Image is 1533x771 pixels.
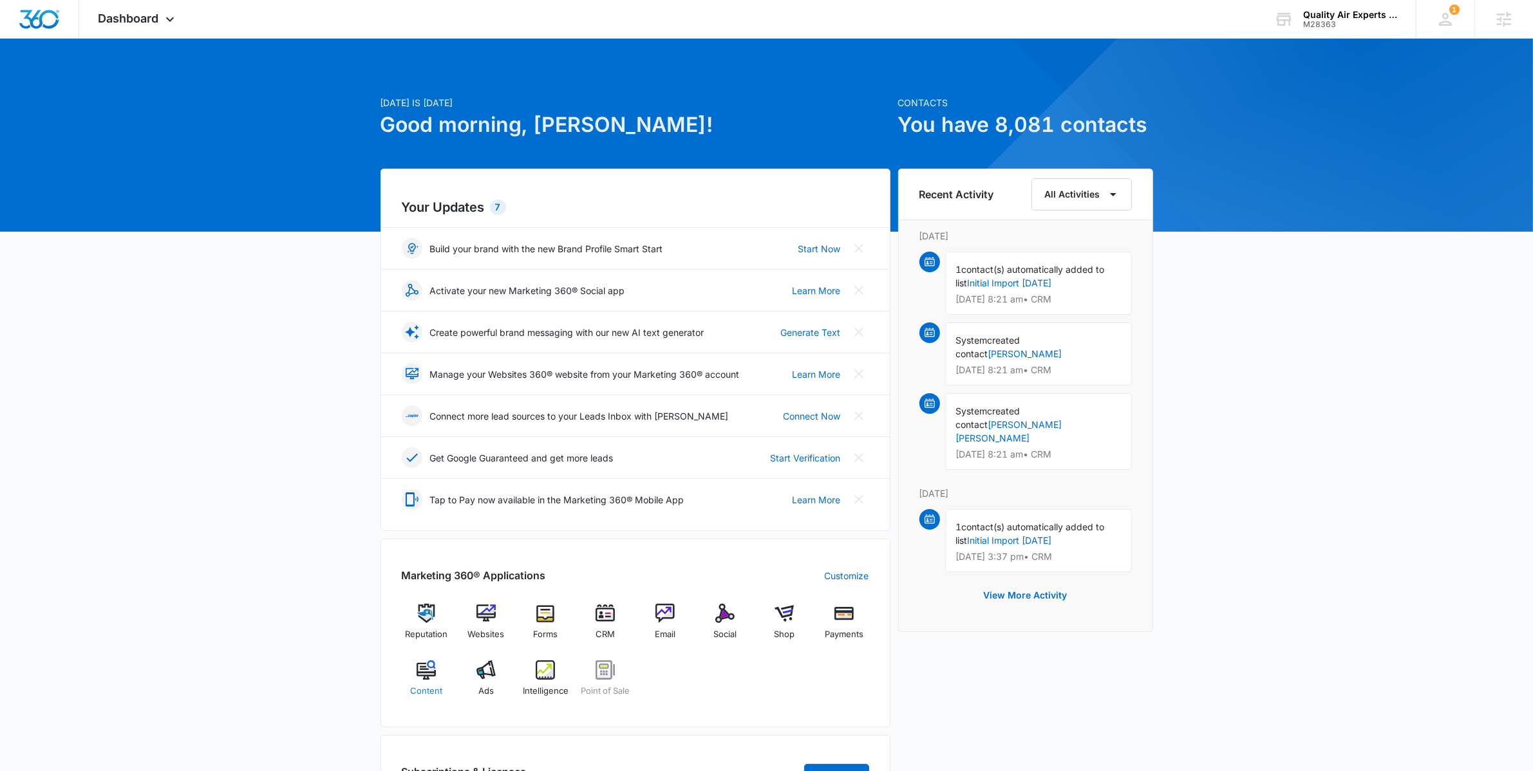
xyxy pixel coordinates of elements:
a: [PERSON_NAME] [PERSON_NAME] [956,419,1062,443]
p: Contacts [898,96,1153,109]
p: [DATE] 8:21 am • CRM [956,295,1121,304]
span: 1 [1449,5,1460,15]
button: Close [849,364,869,384]
p: Build your brand with the new Brand Profile Smart Start [430,242,663,255]
span: Intelligence [523,685,569,698]
span: contact(s) automatically added to list [956,264,1105,288]
a: Generate Text [781,326,841,339]
a: Initial Import [DATE] [968,277,1052,288]
a: CRM [581,604,630,650]
p: Connect more lead sources to your Leads Inbox with [PERSON_NAME] [430,409,729,423]
span: System [956,335,988,346]
button: Close [849,405,869,426]
div: notifications count [1449,5,1460,15]
span: System [956,405,988,416]
a: Start Now [798,242,841,255]
button: Close [849,447,869,468]
a: Intelligence [521,660,570,707]
button: All Activities [1031,178,1132,210]
span: Social [713,628,737,641]
h2: Your Updates [402,198,869,217]
button: Close [849,280,869,301]
span: contact(s) automatically added to list [956,521,1105,546]
a: Email [641,604,690,650]
p: Activate your new Marketing 360® Social app [430,284,625,297]
button: Close [849,322,869,342]
span: 1 [956,264,962,275]
button: Close [849,238,869,259]
p: [DATE] is [DATE] [381,96,890,109]
span: Forms [533,628,558,641]
a: Initial Import [DATE] [968,535,1052,546]
a: Content [402,660,451,707]
span: 1 [956,521,962,532]
p: Get Google Guaranteed and get more leads [430,451,614,465]
a: Learn More [793,284,841,297]
span: created contact [956,335,1020,359]
a: Shop [760,604,809,650]
p: [DATE] 8:21 am • CRM [956,366,1121,375]
div: 7 [490,200,506,215]
span: Payments [825,628,863,641]
a: Social [700,604,749,650]
p: [DATE] 8:21 am • CRM [956,450,1121,459]
a: Customize [825,569,869,582]
p: [DATE] [919,229,1132,243]
span: Point of Sale [581,685,630,698]
span: Websites [467,628,504,641]
a: Reputation [402,604,451,650]
h1: You have 8,081 contacts [898,109,1153,140]
button: Close [849,489,869,510]
span: Dashboard [99,12,159,25]
div: account name [1303,10,1397,20]
div: account id [1303,20,1397,29]
h6: Recent Activity [919,187,994,202]
a: Ads [461,660,511,707]
p: Manage your Websites 360® website from your Marketing 360® account [430,367,740,381]
a: [PERSON_NAME] [988,348,1062,359]
span: Reputation [405,628,447,641]
p: Tap to Pay now available in the Marketing 360® Mobile App [430,493,684,506]
a: Forms [521,604,570,650]
p: [DATE] [919,487,1132,500]
a: Start Verification [771,451,841,465]
span: Shop [774,628,795,641]
h2: Marketing 360® Applications [402,568,546,583]
button: View More Activity [971,580,1080,611]
p: Create powerful brand messaging with our new AI text generator [430,326,704,339]
p: [DATE] 3:37 pm • CRM [956,552,1121,561]
h1: Good morning, [PERSON_NAME]! [381,109,890,140]
span: created contact [956,405,1020,430]
span: Email [655,628,675,641]
a: Connect Now [784,409,841,423]
span: Ads [478,685,494,698]
a: Learn More [793,493,841,506]
a: Point of Sale [581,660,630,707]
a: Learn More [793,367,841,381]
span: CRM [596,628,615,641]
a: Payments [820,604,869,650]
span: Content [410,685,442,698]
a: Websites [461,604,511,650]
